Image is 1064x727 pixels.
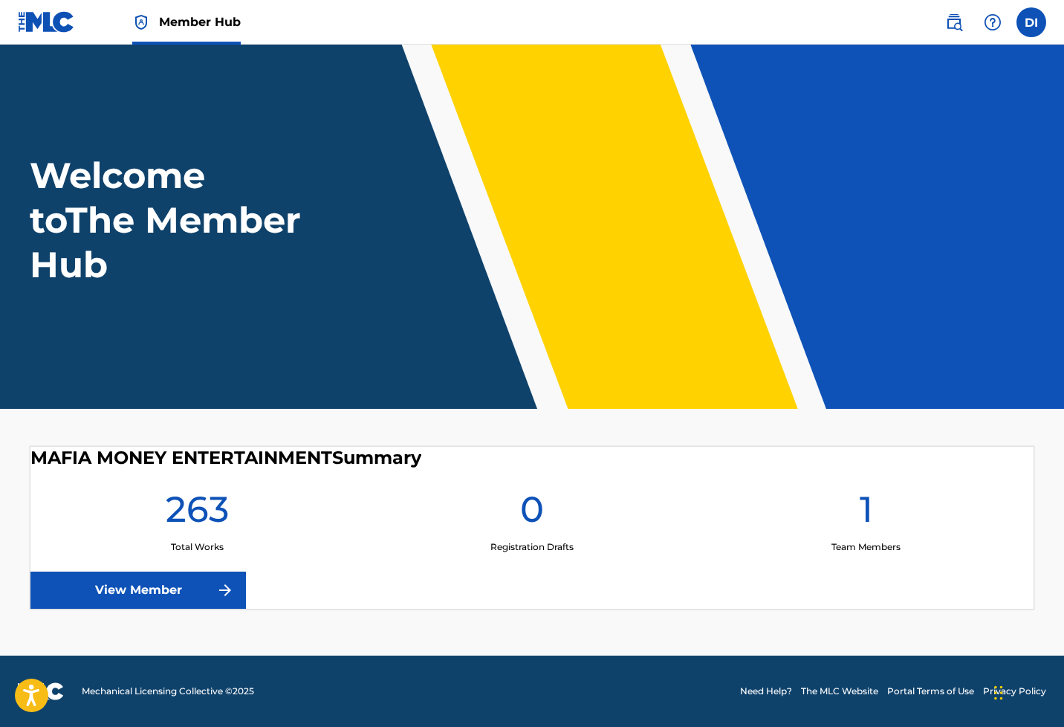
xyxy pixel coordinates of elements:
[945,13,963,31] img: search
[740,685,792,698] a: Need Help?
[994,671,1003,715] div: Drag
[171,540,224,554] p: Total Works
[939,7,969,37] a: Public Search
[18,11,75,33] img: MLC Logo
[132,13,150,31] img: Top Rightsholder
[520,487,544,540] h1: 0
[159,13,241,30] span: Member Hub
[30,572,246,609] a: View Member
[978,7,1008,37] div: Help
[30,153,308,287] h1: Welcome to The Member Hub
[860,487,873,540] h1: 1
[990,656,1064,727] iframe: Chat Widget
[216,581,234,599] img: f7272a7cc735f4ea7f67.svg
[18,682,64,700] img: logo
[831,540,901,554] p: Team Members
[801,685,878,698] a: The MLC Website
[887,685,974,698] a: Portal Terms of Use
[30,447,421,469] h4: MAFIA MONEY ENTERTAINMENT
[984,13,1002,31] img: help
[1016,7,1046,37] div: User Menu
[166,487,229,540] h1: 263
[490,540,574,554] p: Registration Drafts
[82,685,254,698] span: Mechanical Licensing Collective © 2025
[983,685,1046,698] a: Privacy Policy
